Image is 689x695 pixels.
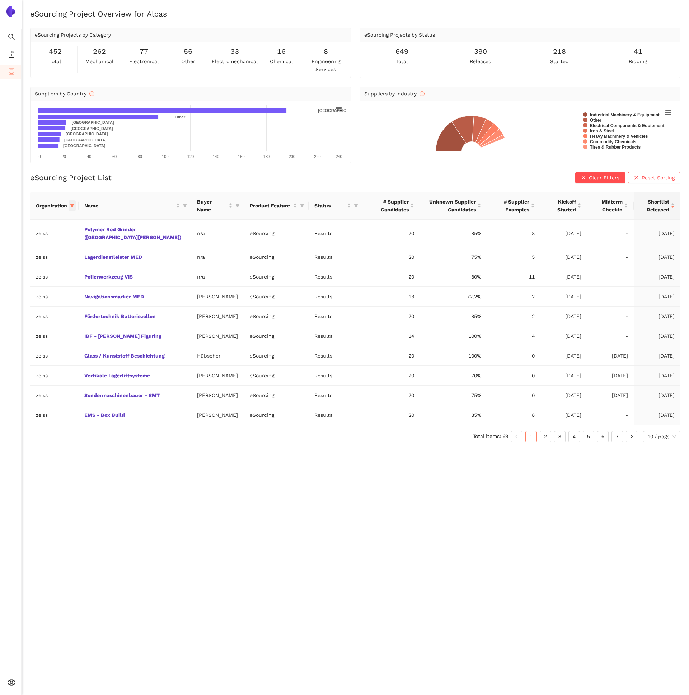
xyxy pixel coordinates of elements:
td: 5 [487,247,540,267]
td: zeiss [30,326,79,346]
h2: eSourcing Project List [30,172,112,183]
td: [DATE] [540,267,587,287]
td: 20 [362,220,420,247]
li: Previous Page [511,431,522,442]
span: other [181,57,195,65]
span: Product Feature [250,202,292,210]
span: 77 [140,46,148,57]
td: [DATE] [540,366,587,386]
td: [DATE] [540,386,587,405]
text: 60 [112,154,117,159]
td: 75% [420,247,487,267]
td: eSourcing [244,220,309,247]
td: 0 [487,346,540,366]
text: [GEOGRAPHIC_DATA] [66,132,108,136]
span: engineering services [305,57,346,73]
td: - [587,267,634,287]
td: Results [309,267,362,287]
td: [PERSON_NAME] [191,326,244,346]
td: [DATE] [634,307,680,326]
td: Results [309,247,362,267]
span: Kickoff Started [546,198,576,214]
td: 100% [420,326,487,346]
span: 262 [93,46,106,57]
text: [GEOGRAPHIC_DATA] [64,138,107,142]
a: 2 [540,431,551,442]
td: 75% [420,386,487,405]
td: 18 [362,287,420,307]
td: 100% [420,346,487,366]
text: Other [175,115,186,119]
text: Industrial Machinery & Equipment [590,112,660,117]
li: Total items: 69 [473,431,508,442]
td: zeiss [30,366,79,386]
span: search [8,31,15,45]
td: eSourcing [244,287,309,307]
span: right [629,434,634,439]
span: filter [181,200,188,211]
td: eSourcing [244,405,309,425]
span: Unknown Supplier Candidates [426,198,476,214]
span: 649 [395,46,408,57]
text: 20 [62,154,66,159]
span: total [396,57,408,65]
span: released [470,57,492,65]
span: total [50,57,61,65]
text: Other [590,118,601,123]
span: filter [354,204,358,208]
th: this column's title is Kickoff Started,this column is sortable [540,192,587,220]
text: Tires & Rubber Products [590,145,641,150]
button: left [511,431,522,442]
td: n/a [191,247,244,267]
td: [DATE] [587,366,634,386]
td: 20 [362,386,420,405]
span: Organization [36,202,67,210]
span: eSourcing Projects by Category [35,32,111,38]
span: # Supplier Candidates [368,198,409,214]
text: 120 [187,154,194,159]
td: [DATE] [634,366,680,386]
td: [DATE] [634,247,680,267]
button: closeReset Sorting [628,172,680,183]
td: [DATE] [634,267,680,287]
td: 8 [487,405,540,425]
text: 100 [162,154,168,159]
td: [DATE] [540,307,587,326]
button: right [626,431,637,442]
td: Results [309,326,362,346]
td: [DATE] [634,386,680,405]
li: Next Page [626,431,637,442]
li: 6 [597,431,609,442]
span: mechanical [85,57,113,65]
span: # Supplier Examples [493,198,529,214]
span: file-add [8,48,15,62]
li: 5 [583,431,594,442]
text: 0 [38,154,41,159]
span: eSourcing Projects by Status [364,32,435,38]
text: 80 [138,154,142,159]
a: 1 [526,431,536,442]
span: info-circle [89,91,94,96]
td: Results [309,366,362,386]
span: container [8,65,15,80]
th: this column's title is Buyer Name,this column is sortable [191,192,244,220]
td: 2 [487,307,540,326]
img: Logo [5,6,17,17]
span: Status [314,202,346,210]
a: 5 [583,431,594,442]
td: eSourcing [244,326,309,346]
text: [GEOGRAPHIC_DATA] [63,144,106,148]
text: [GEOGRAPHIC_DATA] [318,108,360,113]
span: Buyer Name [197,198,227,214]
td: [DATE] [587,386,634,405]
td: zeiss [30,287,79,307]
td: 4 [487,326,540,346]
span: filter [235,204,240,208]
td: [DATE] [540,405,587,425]
span: 218 [553,46,566,57]
span: 41 [634,46,642,57]
td: [DATE] [540,287,587,307]
li: 4 [568,431,580,442]
td: [PERSON_NAME] [191,366,244,386]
